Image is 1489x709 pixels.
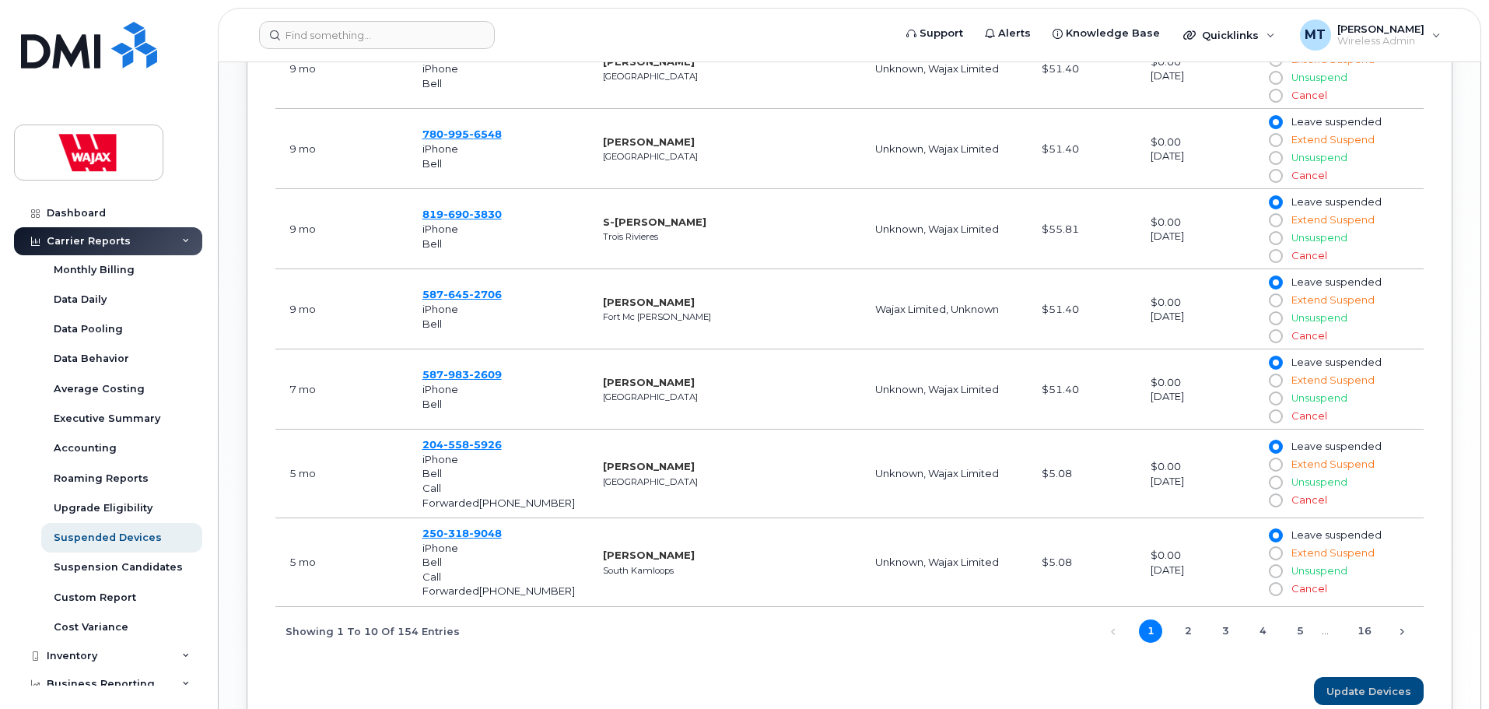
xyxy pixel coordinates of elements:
td: $51.40 [1028,109,1137,189]
td: $0.00 [1137,189,1254,269]
td: $5.08 [1028,430,1137,518]
input: Leave suspended [1269,276,1281,289]
strong: S-[PERSON_NAME] [603,216,706,228]
span: Leave suspended [1291,196,1382,208]
span: Alerts [998,26,1031,41]
a: Support [895,18,974,49]
span: Bell [422,556,442,568]
span: iPhone [422,223,458,235]
td: Wajax Limited, Unknown [861,269,1028,349]
span: Call Forwarded [422,482,575,509]
span: Unsuspend [1291,152,1347,163]
span: iPhone [422,383,458,395]
input: Cancel [1269,494,1281,507]
input: Find something... [259,21,495,49]
td: $0.00 [1137,109,1254,189]
span: Cancel [1291,583,1327,595]
small: Fort Mc [PERSON_NAME] [603,311,711,322]
input: Extend Suspend [1269,134,1281,146]
span: Extend Suspend [1291,294,1375,306]
span: Cancel [1291,90,1327,101]
a: Next [1390,620,1414,644]
strong: [PERSON_NAME] [603,460,695,472]
a: 5876452706 [422,288,502,300]
input: Extend Suspend [1269,374,1281,387]
input: Unsuspend [1269,232,1281,244]
span: MT [1305,26,1326,44]
input: Unsuspend [1269,312,1281,325]
a: 5879832609 [422,368,502,381]
small: South Kamloops [603,565,674,576]
span: Unsuspend [1291,312,1347,324]
div: [DATE] [1151,149,1240,163]
input: Extend Suspend [1269,214,1281,226]
strong: [PERSON_NAME] [603,55,695,68]
span: Bell [422,77,442,90]
button: Update Devices [1314,677,1424,705]
td: November 21, 2024 12:44 [275,189,408,269]
td: November 21, 2024 12:48 [275,29,408,109]
span: Unsuspend [1291,392,1347,404]
td: Unknown, Wajax Limited [861,189,1028,269]
a: 16 [1353,619,1376,643]
td: $5.08 [1028,518,1137,607]
span: Unsuspend [1291,232,1347,244]
input: Leave suspended [1269,196,1281,209]
span: 645 [443,288,469,300]
span: Knowledge Base [1066,26,1160,41]
small: [GEOGRAPHIC_DATA] [603,151,698,162]
td: January 21, 2025 11:06 [275,349,408,430]
span: [PERSON_NAME] [1337,23,1424,35]
td: Unknown, Wajax Limited [861,518,1028,607]
a: 7809956548 [422,128,502,140]
span: Cancel [1291,330,1327,342]
span: 2609 [469,368,502,381]
div: [DATE] [1151,474,1240,489]
span: Extend Suspend [1291,458,1375,470]
span: Unsuspend [1291,565,1347,577]
span: 2706 [469,288,502,300]
small: Trois Rivieres [603,231,658,242]
div: Michael Tran [1289,19,1452,51]
td: $0.00 [1137,430,1254,518]
td: April 10, 2025 00:27 [275,518,408,607]
a: 2045585926 [422,438,502,451]
a: 5 [1288,619,1312,643]
input: Leave suspended [1269,116,1281,128]
span: Leave suspended [1291,529,1382,541]
a: 2 [1176,619,1200,643]
span: Extend Suspend [1291,214,1375,226]
span: 318 [443,527,469,539]
td: $0.00 [1137,349,1254,430]
span: Bell [422,157,442,170]
div: [DATE] [1151,563,1240,577]
span: Wireless Admin [1337,35,1424,47]
span: Leave suspended [1291,440,1382,452]
td: $51.40 [1028,349,1137,430]
td: Unknown, Wajax Limited [861,29,1028,109]
span: Support [920,26,963,41]
span: 3830 [469,208,502,220]
td: $0.00 [1137,518,1254,607]
strong: [PERSON_NAME] [603,296,695,308]
input: Unsuspend [1269,72,1281,84]
span: 780 [422,128,502,140]
span: iPhone [422,142,458,155]
span: Extend Suspend [1291,134,1375,146]
td: November 21, 2024 12:56 [275,269,408,349]
span: 558 [443,438,469,451]
input: Unsuspend [1269,476,1281,489]
span: iPhone [422,62,458,75]
input: Cancel [1269,583,1281,595]
strong: [PERSON_NAME] [603,135,695,148]
input: Cancel [1269,250,1281,262]
a: 2503189048 [422,527,502,539]
input: Unsuspend [1269,392,1281,405]
span: iPhone [422,303,458,315]
a: Previous [1102,620,1125,644]
span: Bell [422,467,442,479]
input: Unsuspend [1269,152,1281,164]
strong: [PERSON_NAME] [603,376,695,388]
a: 4 [1251,619,1274,643]
span: Call Forwarded [422,570,575,598]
